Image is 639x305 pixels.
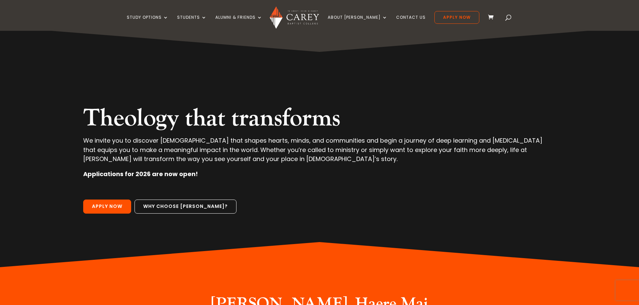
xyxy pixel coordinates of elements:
[270,6,319,29] img: Carey Baptist College
[83,170,198,178] strong: Applications for 2026 are now open!
[127,15,168,31] a: Study Options
[396,15,426,31] a: Contact Us
[328,15,387,31] a: About [PERSON_NAME]
[83,136,555,169] p: We invite you to discover [DEMOGRAPHIC_DATA] that shapes hearts, minds, and communities and begin...
[83,104,555,136] h2: Theology that transforms
[83,200,131,214] a: Apply Now
[215,15,262,31] a: Alumni & Friends
[434,11,479,24] a: Apply Now
[177,15,207,31] a: Students
[135,200,236,214] a: Why choose [PERSON_NAME]?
